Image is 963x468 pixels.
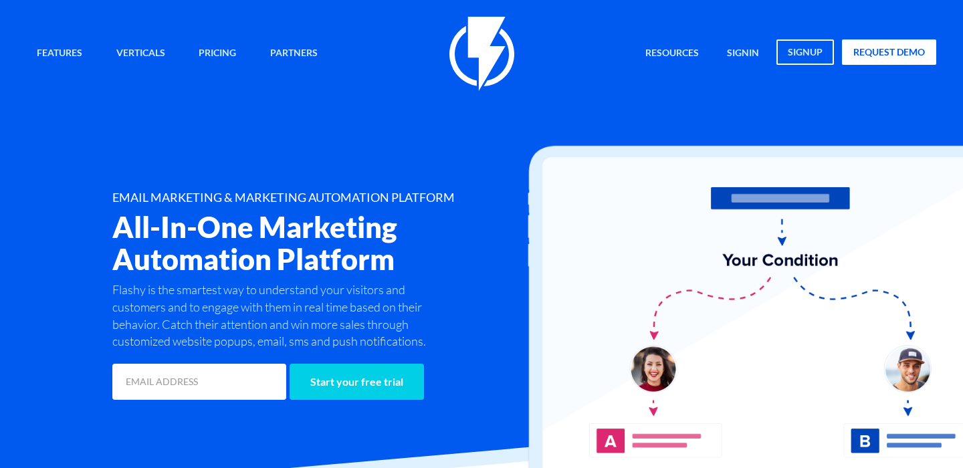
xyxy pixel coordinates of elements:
[717,39,769,68] a: signin
[635,39,709,68] a: Resources
[112,211,547,275] h2: All-In-One Marketing Automation Platform
[260,39,328,68] a: Partners
[776,39,834,65] a: signup
[112,191,547,205] h1: EMAIL MARKETING & MARKETING AUTOMATION PLATFORM
[290,364,424,400] input: Start your free trial
[106,39,175,68] a: Verticals
[189,39,246,68] a: Pricing
[112,281,433,350] p: Flashy is the smartest way to understand your visitors and customers and to engage with them in r...
[842,39,936,65] a: request demo
[27,39,92,68] a: Features
[112,364,286,400] input: EMAIL ADDRESS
